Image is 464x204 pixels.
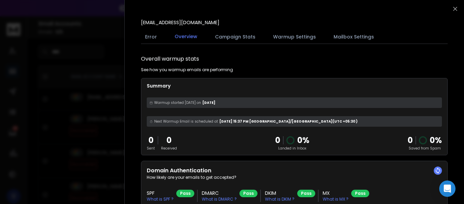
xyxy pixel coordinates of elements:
span: Next Warmup Email is scheduled at [154,119,218,124]
p: Summary [147,82,442,89]
button: Overview [171,29,201,45]
span: Warmup started [DATE] on [154,100,201,105]
p: 0 % [297,135,309,146]
p: Landed in Inbox [275,146,309,151]
div: Pass [351,190,369,197]
strong: 0 [408,135,413,146]
div: Pass [176,190,194,197]
div: Pass [239,190,257,197]
h1: Overall warmup stats [141,55,199,63]
button: Campaign Stats [211,29,260,44]
p: 0 [147,135,155,146]
p: What is SPF ? [147,197,174,202]
p: What is DMARC ? [202,197,237,202]
button: Error [141,29,161,44]
p: Received [161,146,177,151]
p: 0 [161,135,177,146]
p: Saved from Spam [408,146,442,151]
button: Warmup Settings [269,29,320,44]
p: Sent [147,146,155,151]
div: [DATE] [147,97,442,108]
p: [EMAIL_ADDRESS][DOMAIN_NAME] [141,19,219,26]
div: [DATE] 15:37 PM [GEOGRAPHIC_DATA]/[GEOGRAPHIC_DATA] (UTC +05:30 ) [147,116,442,127]
p: 0 [275,135,280,146]
p: What is MX ? [323,197,349,202]
h3: SPF [147,190,174,197]
h3: DMARC [202,190,237,197]
p: See how you warmup emails are performing [141,67,233,73]
p: How likely are your emails to get accepted? [147,175,442,180]
div: Pass [297,190,315,197]
p: What is DKIM ? [265,197,295,202]
p: 0 % [430,135,442,146]
h3: MX [323,190,349,197]
div: Open Intercom Messenger [439,181,456,197]
h3: DKIM [265,190,295,197]
button: Mailbox Settings [329,29,378,44]
h2: Domain Authentication [147,167,442,175]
